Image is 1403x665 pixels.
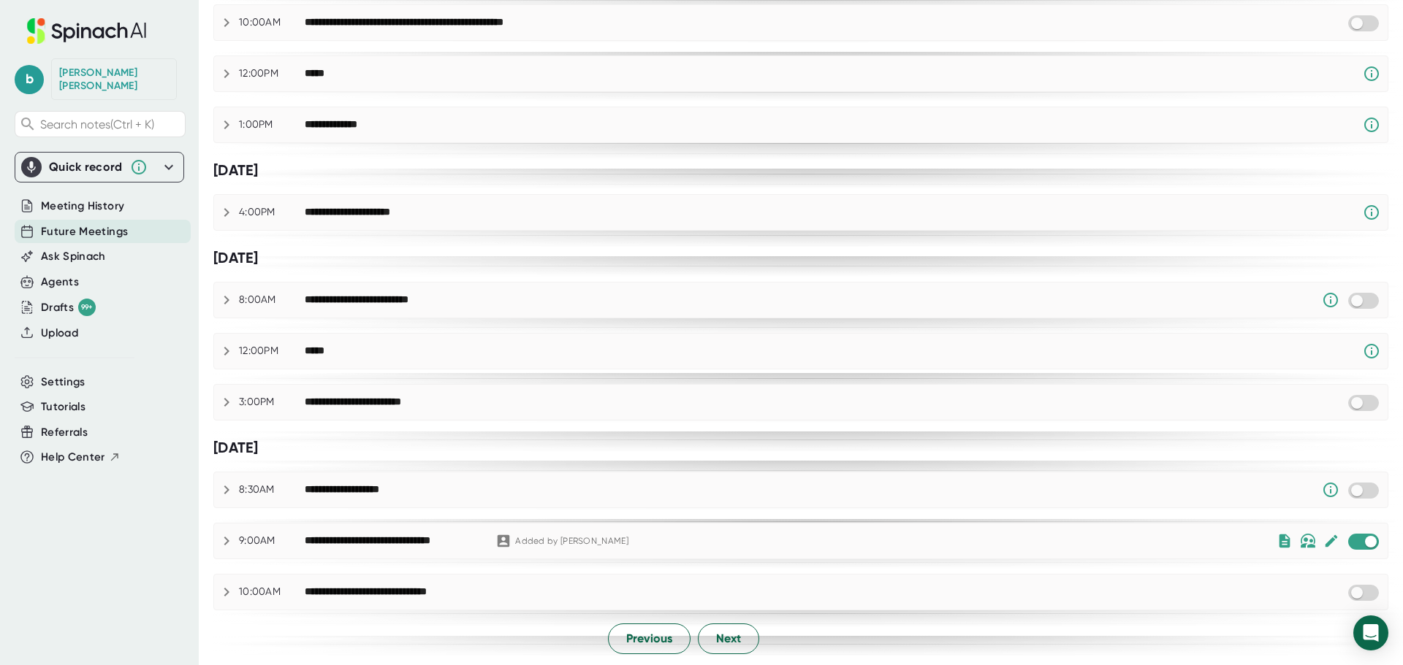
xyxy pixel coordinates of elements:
div: 10:00AM [239,16,305,29]
button: Future Meetings [41,223,128,240]
svg: Spinach requires a video conference link. [1363,65,1380,82]
span: Help Center [41,449,105,466]
div: 4:00PM [239,206,305,219]
div: 8:30AM [239,483,305,496]
button: Next [698,623,759,654]
button: Help Center [41,449,121,466]
button: Settings [41,374,85,391]
div: Quick record [21,153,178,182]
div: Quick record [49,160,123,174]
span: Next [716,630,741,647]
svg: Someone has manually disabled Spinach from this meeting. [1322,291,1339,309]
span: Previous [626,630,672,647]
div: [DATE] [213,161,1388,180]
button: Previous [608,623,691,654]
div: 12:00PM [239,67,305,80]
div: Brady Rowe [59,66,169,92]
div: 3:00PM [239,396,305,409]
div: 99+ [78,299,96,316]
div: Open Intercom Messenger [1353,615,1388,650]
svg: Spinach requires a video conference link. [1363,342,1380,360]
button: Drafts 99+ [41,299,96,316]
div: 1:00PM [239,118,305,131]
div: 12:00PM [239,345,305,358]
svg: Spinach requires a video conference link. [1363,116,1380,134]
div: 9:00AM [239,534,305,547]
button: Meeting History [41,198,124,215]
div: 10:00AM [239,585,305,599]
div: 8:00AM [239,293,305,307]
img: internal-only.bf9814430b306fe8849ed4717edd4846.svg [1300,534,1316,548]
button: Agents [41,274,79,291]
button: Referrals [41,424,88,441]
div: [DATE] [213,439,1388,457]
div: Added by [PERSON_NAME] [515,536,628,547]
svg: Spinach requires a video conference link. [1363,204,1380,221]
span: b [15,65,44,94]
svg: Someone has manually disabled Spinach from this meeting. [1322,481,1339,499]
button: Tutorials [41,399,85,415]
span: Search notes (Ctrl + K) [40,118,154,131]
button: Upload [41,325,78,342]
div: [DATE] [213,249,1388,267]
div: Drafts [41,299,96,316]
button: Ask Spinach [41,248,106,265]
